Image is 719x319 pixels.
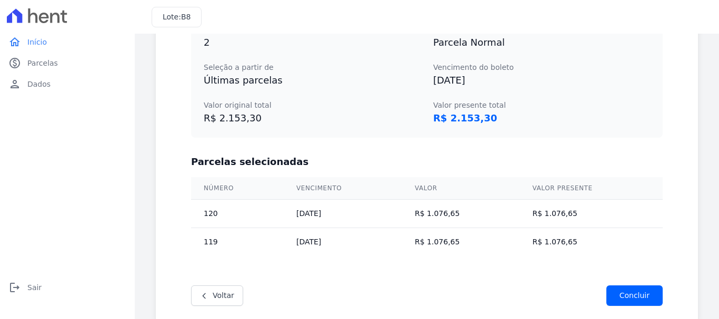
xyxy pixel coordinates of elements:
a: Voltar [191,285,243,306]
dd: [DATE] [433,73,650,87]
dd: Últimas parcelas [204,73,421,87]
dt: Seleção a partir de [204,62,421,73]
td: [DATE] [284,200,402,228]
h3: Parcelas selecionadas [191,155,663,169]
span: Início [27,37,47,47]
i: home [8,36,21,48]
dd: 2 [204,35,421,49]
th: Valor presente [520,177,663,200]
a: logoutSair [4,277,131,298]
dd: R$ 2.153,30 [433,111,650,125]
td: 120 [191,200,284,228]
td: R$ 1.076,65 [520,200,663,228]
input: Concluir [606,285,663,306]
th: Valor [402,177,520,200]
th: Vencimento [284,177,402,200]
i: person [8,78,21,90]
i: logout [8,281,21,294]
dd: R$ 2.153,30 [204,111,421,125]
dt: Valor presente total [433,100,650,111]
th: Número [191,177,284,200]
h3: Lote: [163,12,191,23]
span: Parcelas [27,58,58,68]
td: R$ 1.076,65 [402,228,520,256]
span: Sair [27,282,42,293]
a: paidParcelas [4,53,131,74]
a: homeInício [4,32,131,53]
td: R$ 1.076,65 [520,228,663,256]
td: [DATE] [284,228,402,256]
span: B8 [181,13,191,21]
span: Dados [27,79,51,89]
i: paid [8,57,21,69]
td: R$ 1.076,65 [402,200,520,228]
dt: Valor original total [204,100,421,111]
td: 119 [191,228,284,256]
a: personDados [4,74,131,95]
dt: Vencimento do boleto [433,62,650,73]
dd: Parcela Normal [433,35,650,49]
